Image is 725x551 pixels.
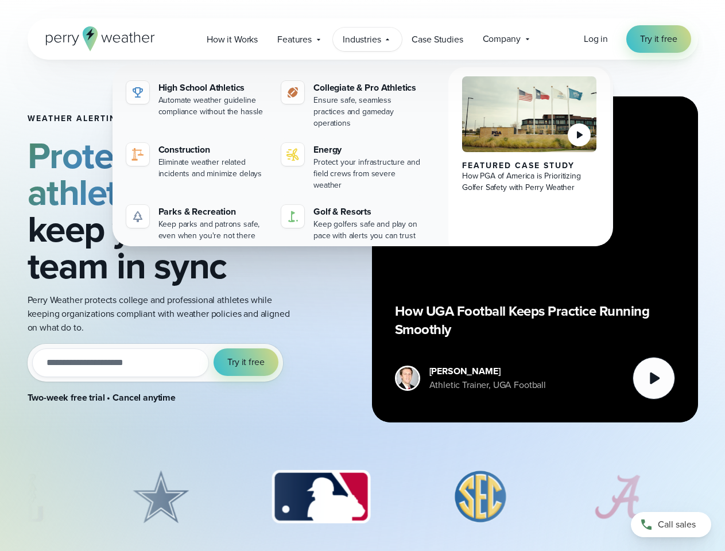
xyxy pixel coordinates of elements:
[343,33,381,46] span: Industries
[122,138,273,184] a: Construction Eliminate weather related incidents and minimize delays
[158,205,268,219] div: Parks & Recreation
[28,468,698,531] div: slideshow
[117,468,205,526] div: 2 of 8
[277,200,428,246] a: Golf & Resorts Keep golfers safe and play on pace with alerts you can trust
[462,170,597,193] div: How PGA of America is Prioritizing Golfer Safety with Perry Weather
[584,32,608,46] a: Log in
[260,468,381,526] img: MLB.svg
[658,518,696,531] span: Call sales
[28,293,296,335] p: Perry Weather protects college and professional athletes while keeping organizations compliant wi...
[313,205,423,219] div: Golf & Resorts
[626,25,691,53] a: Try it free
[631,512,711,537] a: Call sales
[462,76,597,152] img: PGA of America, Frisco Campus
[448,67,611,255] a: PGA of America, Frisco Campus Featured Case Study How PGA of America is Prioritizing Golfer Safet...
[28,391,176,404] strong: Two-week free trial • Cancel anytime
[117,468,205,526] img: %E2%9C%85-Dallas-Cowboys.svg
[277,76,428,134] a: Collegiate & Pro Athletics Ensure safe, seamless practices and gameday operations
[412,33,463,46] span: Case Studies
[483,32,521,46] span: Company
[214,348,278,376] button: Try it free
[313,81,423,95] div: Collegiate & Pro Athletics
[260,468,381,526] div: 3 of 8
[28,137,296,284] h2: and keep your team in sync
[429,378,546,392] div: Athletic Trainer, UGA Football
[122,76,273,122] a: High School Athletics Automate weather guideline compliance without the hassle
[131,86,145,99] img: highschool-icon.svg
[277,138,428,196] a: Energy Protect your infrastructure and field crews from severe weather
[437,468,525,526] div: 4 of 8
[286,209,300,223] img: golf-iconV2.svg
[158,143,268,157] div: Construction
[286,148,300,161] img: energy-icon@2x-1.svg
[158,219,268,242] div: Keep parks and patrons safe, even when you're not there
[402,28,472,51] a: Case Studies
[395,302,675,339] p: How UGA Football Keeps Practice Running Smoothly
[313,219,423,242] div: Keep golfers safe and play on pace with alerts you can trust
[580,468,656,526] div: 5 of 8
[462,161,597,170] div: Featured Case Study
[131,209,145,223] img: parks-icon-grey.svg
[227,355,264,369] span: Try it free
[437,468,525,526] img: %E2%9C%85-SEC.svg
[131,148,145,161] img: noun-crane-7630938-1@2x.svg
[429,364,546,378] div: [PERSON_NAME]
[207,33,258,46] span: How it Works
[122,200,273,246] a: Parks & Recreation Keep parks and patrons safe, even when you're not there
[28,129,154,219] strong: Protect athletes
[313,143,423,157] div: Energy
[286,86,300,99] img: proathletics-icon@2x-1.svg
[313,95,423,129] div: Ensure safe, seamless practices and gameday operations
[313,157,423,191] div: Protect your infrastructure and field crews from severe weather
[158,95,268,118] div: Automate weather guideline compliance without the hassle
[277,33,312,46] span: Features
[158,157,268,180] div: Eliminate weather related incidents and minimize delays
[158,81,268,95] div: High School Athletics
[584,32,608,45] span: Log in
[580,468,656,526] img: University-of-Alabama.svg
[197,28,267,51] a: How it Works
[640,32,677,46] span: Try it free
[28,114,296,123] h1: Weather Alerting System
